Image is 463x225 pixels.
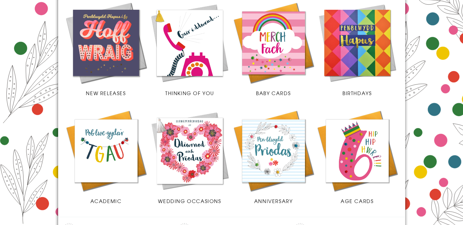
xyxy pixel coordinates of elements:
span: Thinking of You [165,89,214,97]
a: Anniversary [232,109,315,205]
a: New Releases [64,1,148,97]
a: Age Cards [315,109,399,205]
span: Birthdays [342,89,372,97]
span: Wedding Occasions [158,197,221,205]
a: Thinking of You [148,1,232,97]
span: Anniversary [254,197,293,205]
span: New Releases [86,89,126,97]
a: Wedding Occasions [148,109,232,205]
span: Baby Cards [256,89,291,97]
span: Age Cards [341,197,374,205]
a: Birthdays [315,1,399,97]
a: Baby Cards [232,1,315,97]
a: Academic [64,109,148,205]
span: Academic [90,197,122,205]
